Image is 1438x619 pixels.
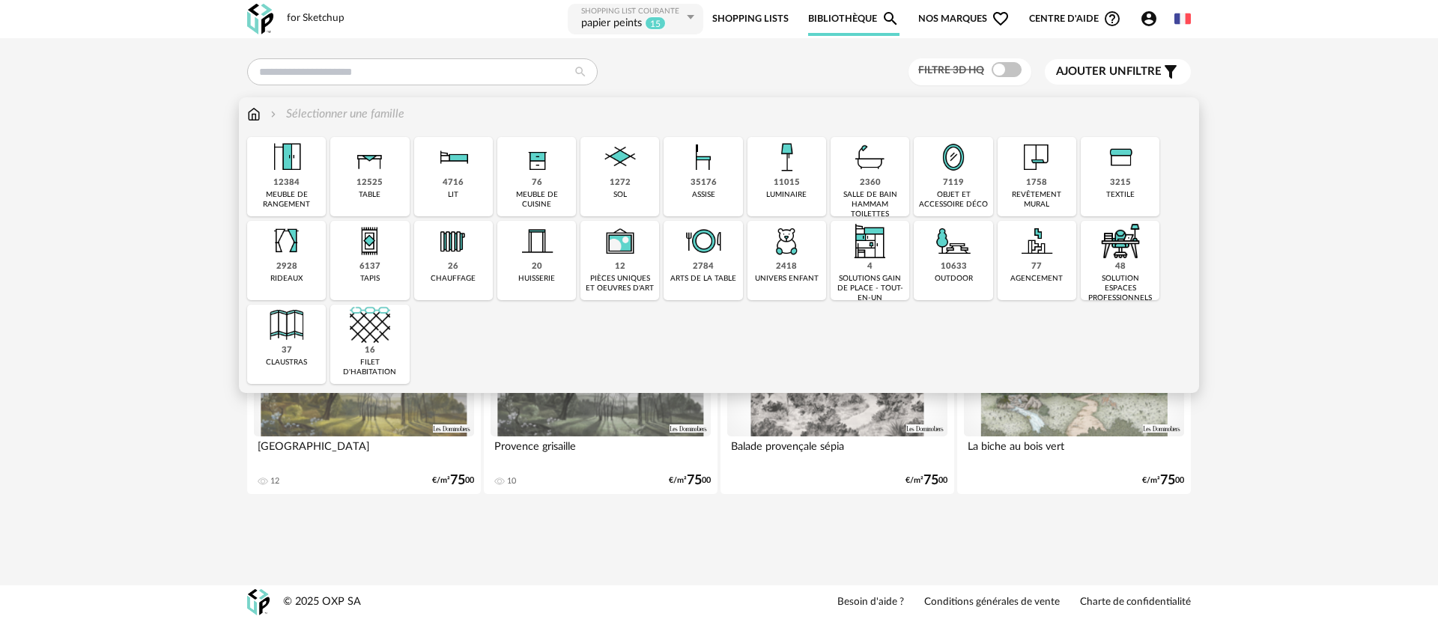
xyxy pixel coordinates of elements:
div: papier peints [581,16,642,31]
a: 3D HQ Provence grisaille 10 €/m²7500 [484,306,718,494]
div: €/m² 00 [905,475,947,486]
img: Outdoor.png [933,221,974,261]
a: Charte de confidentialité [1080,596,1191,609]
div: 76 [532,177,542,189]
span: Filter icon [1162,63,1180,81]
img: UniqueOeuvre.png [600,221,640,261]
span: Centre d'aideHelp Circle Outline icon [1029,10,1121,28]
div: €/m² 00 [432,475,474,486]
img: svg+xml;base64,PHN2ZyB3aWR0aD0iMTYiIGhlaWdodD0iMTYiIHZpZXdCb3g9IjAgMCAxNiAxNiIgZmlsbD0ibm9uZSIgeG... [267,106,279,123]
span: filtre [1056,64,1162,79]
span: 75 [923,475,938,486]
div: solutions gain de place - tout-en-un [835,274,905,303]
div: chauffage [431,274,476,284]
img: Cloison.png [267,305,307,345]
div: for Sketchup [287,12,345,25]
img: UniversEnfant.png [766,221,807,261]
div: 12525 [357,177,383,189]
div: 10633 [941,261,967,272]
div: 7119 [943,177,964,189]
a: 3D HQ Balade provençale sépia €/m²7500 [720,306,954,494]
div: revêtement mural [1002,190,1072,210]
div: 26 [448,261,458,272]
span: 75 [687,475,702,486]
div: luminaire [766,190,807,200]
div: 1758 [1026,177,1047,189]
div: 2928 [276,261,297,272]
div: 10 [507,476,516,487]
div: 37 [282,345,292,356]
a: Besoin d'aide ? [837,596,904,609]
div: univers enfant [755,274,819,284]
div: arts de la table [670,274,736,284]
div: sol [613,190,627,200]
div: filet d'habitation [335,358,404,377]
img: Tapis.png [350,221,390,261]
span: 75 [450,475,465,486]
img: Rangement.png [517,137,557,177]
div: Sélectionner une famille [267,106,404,123]
div: La biche au bois vert [964,436,1184,466]
button: Ajouter unfiltre Filter icon [1045,59,1191,85]
div: 35176 [691,177,717,189]
div: rideaux [270,274,303,284]
img: ArtTable.png [683,221,723,261]
div: solution espaces professionnels [1085,274,1155,303]
div: salle de bain hammam toilettes [835,190,905,219]
div: Shopping List courante [581,7,683,16]
img: Luminaire.png [766,137,807,177]
span: Help Circle Outline icon [1103,10,1121,28]
img: fr [1174,10,1191,27]
div: meuble de rangement [252,190,321,210]
div: €/m² 00 [669,475,711,486]
img: Textile.png [1100,137,1141,177]
img: Sol.png [600,137,640,177]
div: 12384 [273,177,300,189]
span: Heart Outline icon [992,10,1010,28]
img: Miroir.png [933,137,974,177]
div: lit [448,190,458,200]
span: Account Circle icon [1140,10,1165,28]
img: Assise.png [683,137,723,177]
img: Huiserie.png [517,221,557,261]
div: claustras [266,358,307,368]
div: 16 [365,345,375,356]
div: 77 [1031,261,1042,272]
img: Agencement.png [1016,221,1057,261]
div: Provence grisaille [491,436,711,466]
div: 1272 [610,177,631,189]
img: ToutEnUn.png [850,221,891,261]
div: table [359,190,380,200]
div: outdoor [935,274,973,284]
img: filet.png [350,305,390,345]
a: 3D HQ [GEOGRAPHIC_DATA] 12 €/m²7500 [247,306,481,494]
img: Radiateur.png [433,221,473,261]
div: 6137 [359,261,380,272]
div: 4 [867,261,873,272]
a: Conditions générales de vente [924,596,1060,609]
div: 20 [532,261,542,272]
div: 4716 [443,177,464,189]
div: 2418 [776,261,797,272]
div: tapis [360,274,380,284]
a: 3D HQ La biche au bois vert €/m²7500 [957,306,1191,494]
img: espace-de-travail.png [1100,221,1141,261]
sup: 15 [645,16,666,30]
span: Nos marques [918,2,1010,36]
img: Rideaux.png [267,221,307,261]
img: OXP [247,589,270,615]
div: objet et accessoire déco [918,190,988,210]
div: assise [692,190,715,200]
img: Literie.png [433,137,473,177]
img: OXP [247,4,273,34]
span: Magnify icon [882,10,899,28]
img: Table.png [350,137,390,177]
div: 2360 [860,177,881,189]
div: 2784 [693,261,714,272]
div: huisserie [518,274,555,284]
div: © 2025 OXP SA [283,595,361,609]
span: Account Circle icon [1140,10,1158,28]
img: Salle%20de%20bain.png [850,137,891,177]
span: Ajouter un [1056,66,1126,77]
img: Meuble%20de%20rangement.png [267,137,307,177]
